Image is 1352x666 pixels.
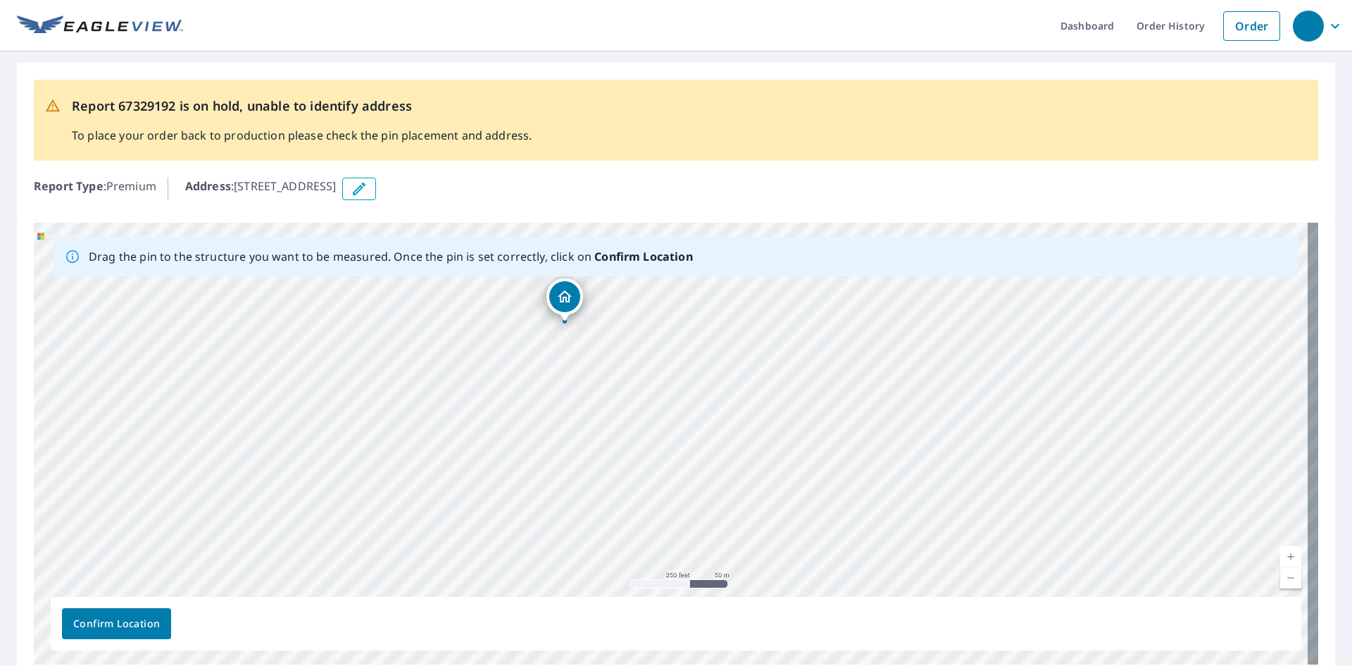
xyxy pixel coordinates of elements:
[185,178,337,200] p: : [STREET_ADDRESS]
[73,615,160,633] span: Confirm Location
[34,178,156,200] p: : Premium
[89,248,693,265] p: Drag the pin to the structure you want to be measured. Once the pin is set correctly, click on
[17,16,183,37] img: EV Logo
[34,178,104,194] b: Report Type
[1280,567,1301,588] a: Current Level 17, Zoom Out
[1280,546,1301,567] a: Current Level 17, Zoom In
[72,127,532,144] p: To place your order back to production please check the pin placement and address.
[594,249,692,264] b: Confirm Location
[1223,11,1280,41] a: Order
[185,178,231,194] b: Address
[72,97,532,116] p: Report 67329192 is on hold, unable to identify address
[546,278,583,322] div: Dropped pin, building 1, Residential property, 1199 N 18th St fruita, CO 81521
[62,608,171,639] button: Confirm Location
